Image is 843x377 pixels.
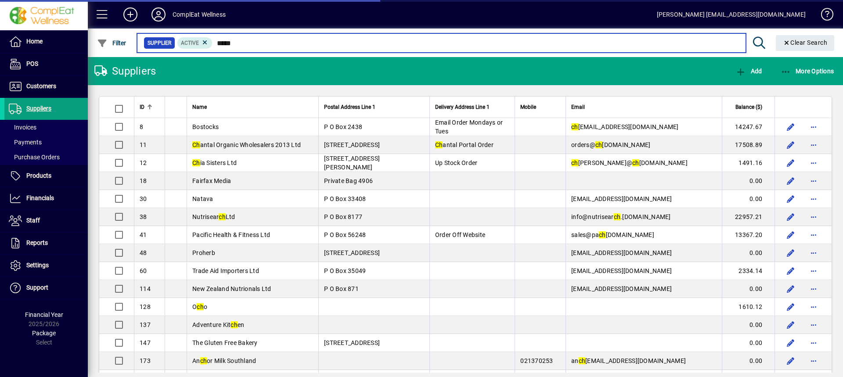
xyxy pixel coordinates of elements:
a: Customers [4,75,88,97]
button: Edit [784,228,798,242]
span: Order Off Website [435,231,485,238]
button: More options [807,192,821,206]
span: Customers [26,83,56,90]
span: Invoices [9,124,36,131]
span: 12 [140,159,147,166]
span: 30 [140,195,147,202]
span: 137 [140,321,151,328]
span: Name [192,102,207,112]
em: Ch [435,141,443,148]
button: Profile [144,7,173,22]
button: More options [807,228,821,242]
span: New Zealand Nutrionals Ltd [192,285,271,292]
span: Bostocks [192,123,219,130]
button: More options [807,174,821,188]
span: Products [26,172,51,179]
div: Email [571,102,717,112]
span: Balance ($) [735,102,762,112]
span: Email Order Mondays or Tues [435,119,503,135]
span: [EMAIL_ADDRESS][DOMAIN_NAME] [571,285,672,292]
span: POS [26,60,38,67]
button: Edit [784,192,798,206]
div: Balance ($) [728,102,770,112]
button: Edit [784,246,798,260]
button: Edit [784,354,798,368]
a: Payments [4,135,88,150]
span: [EMAIL_ADDRESS][DOMAIN_NAME] [571,195,672,202]
button: More options [807,282,821,296]
button: More options [807,318,821,332]
a: Knowledge Base [814,2,832,30]
a: Financials [4,187,88,209]
button: Edit [784,120,798,134]
span: Postal Address Line 1 [324,102,375,112]
span: [STREET_ADDRESS] [324,249,380,256]
span: [PERSON_NAME]@ [DOMAIN_NAME] [571,159,688,166]
span: Natava [192,195,213,202]
span: 8 [140,123,143,130]
span: Fairfax Media [192,177,231,184]
span: P O Box 2438 [324,123,362,130]
span: [EMAIL_ADDRESS][DOMAIN_NAME] [571,249,672,256]
a: Invoices [4,120,88,135]
div: ID [140,102,159,112]
span: ID [140,102,144,112]
span: Supplier [148,39,171,47]
button: Edit [784,282,798,296]
span: The Gluten Free Bakery [192,339,258,346]
span: 021370253 [520,357,553,364]
em: ch [219,213,226,220]
span: 41 [140,231,147,238]
button: Edit [784,318,798,332]
td: 1610.12 [722,298,775,316]
span: 147 [140,339,151,346]
button: Edit [784,210,798,224]
button: Add [116,7,144,22]
span: 18 [140,177,147,184]
em: ch [200,357,207,364]
a: Settings [4,255,88,276]
span: Staff [26,217,40,224]
a: Staff [4,210,88,232]
span: Active [181,40,199,46]
button: Edit [784,174,798,188]
span: Up Stock Order [435,159,478,166]
span: Support [26,284,48,291]
span: antal Portal Order [435,141,494,148]
span: Adventure Kit en [192,321,244,328]
em: ch [231,321,238,328]
em: ch [595,141,602,148]
td: 14247.67 [722,118,775,136]
span: 60 [140,267,147,274]
span: P O Box 871 [324,285,359,292]
button: More options [807,300,821,314]
span: [STREET_ADDRESS][PERSON_NAME] [324,155,380,171]
button: More options [807,246,821,260]
mat-chip: Activation Status: Active [177,37,213,49]
em: Ch [192,141,200,148]
span: Settings [26,262,49,269]
span: Mobile [520,102,536,112]
button: More options [807,156,821,170]
span: Private Bag 4906 [324,177,373,184]
td: 0.00 [722,334,775,352]
span: 11 [140,141,147,148]
em: ch [599,231,606,238]
span: sales@pa [DOMAIN_NAME] [571,231,654,238]
span: P O Box 33408 [324,195,366,202]
td: 0.00 [722,244,775,262]
div: Name [192,102,313,112]
button: More options [807,354,821,368]
span: 48 [140,249,147,256]
em: ch [571,123,578,130]
span: Financials [26,194,54,201]
span: an [EMAIL_ADDRESS][DOMAIN_NAME] [571,357,686,364]
span: Purchase Orders [9,154,60,161]
div: [PERSON_NAME] [EMAIL_ADDRESS][DOMAIN_NAME] [657,7,806,22]
span: 38 [140,213,147,220]
div: Suppliers [94,64,156,78]
span: More Options [781,68,834,75]
em: ch [614,213,621,220]
button: More Options [778,63,836,79]
span: antal Organic Wholesalers 2013 Ltd [192,141,301,148]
